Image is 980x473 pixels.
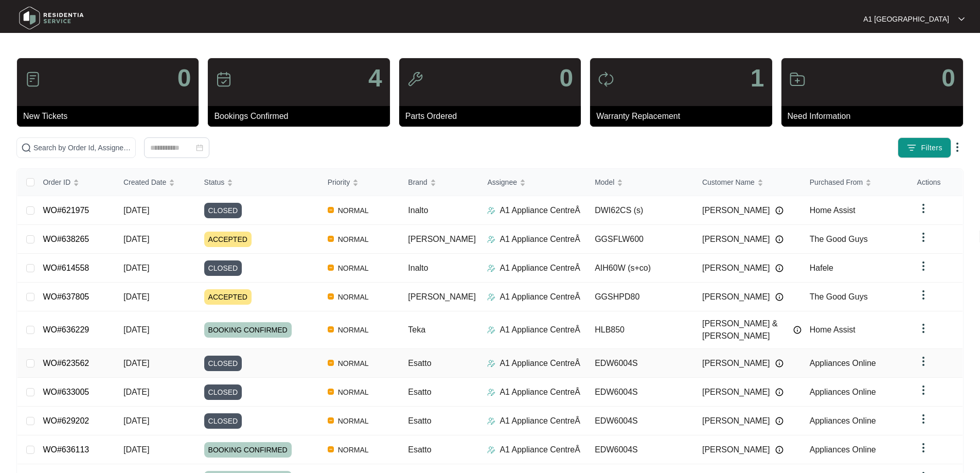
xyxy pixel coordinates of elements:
span: Customer Name [702,177,755,188]
img: dropdown arrow [958,16,965,22]
span: Esatto [408,416,431,425]
img: dropdown arrow [917,413,930,425]
span: [DATE] [123,235,149,243]
span: NORMAL [334,357,373,370]
a: WO#629202 [43,416,89,425]
span: [PERSON_NAME] [702,357,770,370]
span: [DATE] [123,206,149,215]
button: filter iconFilters [898,137,951,158]
span: The Good Guys [810,292,868,301]
p: A1 Appliance CentreÂ [500,291,580,303]
th: Assignee [479,169,586,196]
span: [PERSON_NAME] [702,204,770,217]
img: Vercel Logo [328,265,334,271]
img: Vercel Logo [328,446,334,452]
span: Esatto [408,359,431,367]
p: A1 Appliance CentreÂ [500,262,580,274]
img: search-icon [21,143,31,153]
th: Actions [909,169,963,196]
span: BOOKING CONFIRMED [204,442,292,458]
span: NORMAL [334,233,373,246]
img: Vercel Logo [328,360,334,366]
span: Home Assist [810,206,856,215]
span: CLOSED [204,384,242,400]
span: Purchased From [810,177,863,188]
span: [PERSON_NAME] [702,233,770,246]
span: [PERSON_NAME] & [PERSON_NAME] [702,318,788,342]
p: A1 Appliance CentreÂ [500,357,580,370]
img: dropdown arrow [917,442,930,454]
p: A1 Appliance CentreÂ [500,444,580,456]
img: Assigner Icon [487,206,495,215]
span: Esatto [408,445,431,454]
td: GGSHPD80 [586,283,694,311]
span: CLOSED [204,203,242,218]
img: Info icon [775,446,783,454]
img: icon [789,71,806,87]
img: Info icon [775,388,783,396]
span: [DATE] [123,445,149,454]
span: NORMAL [334,291,373,303]
span: Appliances Online [810,388,876,396]
span: Filters [921,143,942,153]
th: Customer Name [694,169,801,196]
span: The Good Guys [810,235,868,243]
img: Assigner Icon [487,235,495,243]
img: Vercel Logo [328,326,334,332]
img: Info icon [793,326,801,334]
img: Vercel Logo [328,293,334,300]
img: Assigner Icon [487,359,495,367]
img: Vercel Logo [328,417,334,424]
th: Priority [319,169,400,196]
span: Teka [408,325,425,334]
span: Appliances Online [810,359,876,367]
img: Info icon [775,235,783,243]
span: Created Date [123,177,166,188]
span: Appliances Online [810,445,876,454]
a: WO#636113 [43,445,89,454]
td: EDW6004S [586,378,694,407]
p: A1 Appliance CentreÂ [500,233,580,246]
span: CLOSED [204,413,242,429]
span: NORMAL [334,444,373,456]
p: Need Information [788,110,963,122]
img: icon [25,71,41,87]
p: Warranty Replacement [596,110,772,122]
img: dropdown arrow [917,355,930,367]
span: Model [595,177,614,188]
span: [PERSON_NAME] [408,292,476,301]
img: Assigner Icon [487,417,495,425]
span: [PERSON_NAME] [408,235,476,243]
img: Assigner Icon [487,446,495,454]
img: filter icon [906,143,917,153]
span: [DATE] [123,416,149,425]
span: [DATE] [123,292,149,301]
img: Assigner Icon [487,326,495,334]
th: Created Date [115,169,196,196]
span: Assignee [487,177,517,188]
th: Order ID [34,169,115,196]
span: Inalto [408,206,428,215]
img: Info icon [775,264,783,272]
img: dropdown arrow [917,322,930,335]
th: Purchased From [801,169,909,196]
img: Vercel Logo [328,207,334,213]
span: [DATE] [123,325,149,334]
img: Vercel Logo [328,236,334,242]
img: icon [216,71,232,87]
a: WO#621975 [43,206,89,215]
a: WO#638265 [43,235,89,243]
span: Hafele [810,264,833,272]
img: dropdown arrow [917,231,930,243]
span: NORMAL [334,415,373,427]
img: dropdown arrow [951,141,964,153]
span: Appliances Online [810,416,876,425]
p: 0 [559,66,573,91]
span: [PERSON_NAME] [702,386,770,398]
td: HLB850 [586,311,694,349]
a: WO#636229 [43,325,89,334]
img: dropdown arrow [917,384,930,396]
img: dropdown arrow [917,260,930,272]
span: [PERSON_NAME] [702,444,770,456]
th: Status [196,169,319,196]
